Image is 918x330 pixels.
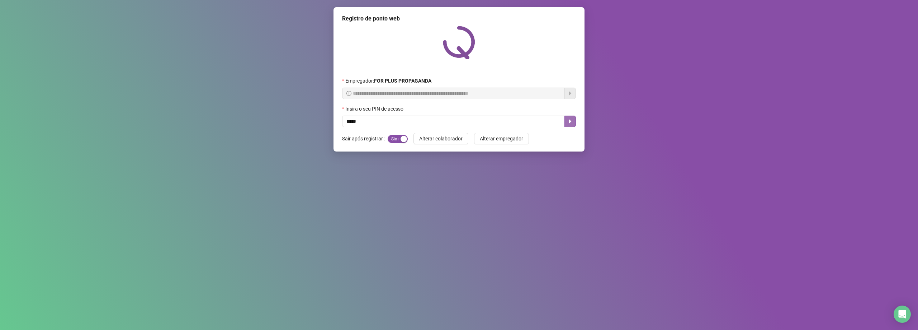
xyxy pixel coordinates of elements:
[342,105,408,113] label: Insira o seu PIN de acesso
[894,306,911,323] div: Open Intercom Messenger
[342,14,576,23] div: Registro de ponto web
[345,77,431,85] span: Empregador :
[346,91,351,96] span: info-circle
[443,26,475,59] img: QRPoint
[419,135,463,143] span: Alterar colaborador
[374,78,431,84] strong: FOR PLUS PROPAGANDA
[480,135,523,143] span: Alterar empregador
[413,133,468,144] button: Alterar colaborador
[567,118,573,124] span: caret-right
[342,133,388,144] label: Sair após registrar
[474,133,529,144] button: Alterar empregador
